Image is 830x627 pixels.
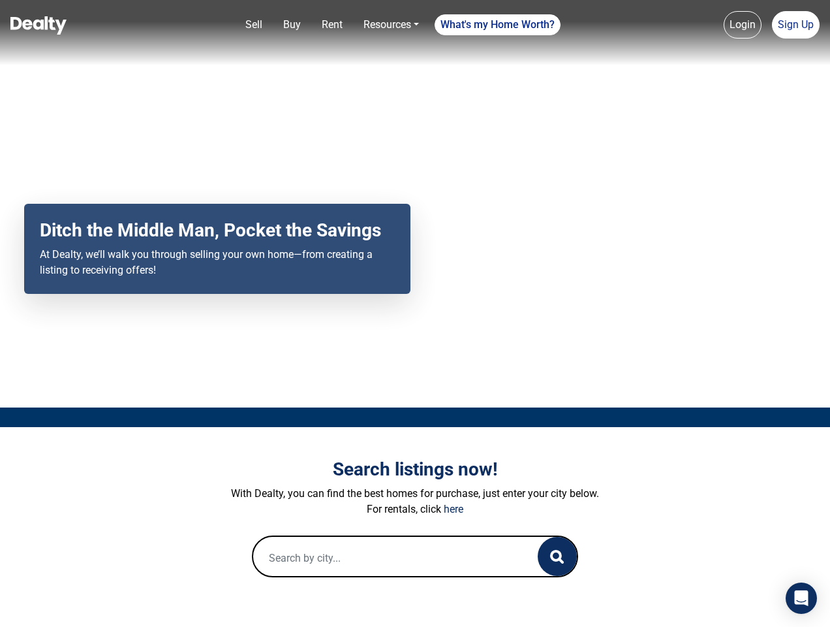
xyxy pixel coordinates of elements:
[358,12,424,38] a: Resources
[40,247,395,278] p: At Dealty, we’ll walk you through selling your own home—from creating a listing to receiving offers!
[316,12,348,38] a: Rent
[240,12,268,38] a: Sell
[724,11,761,39] a: Login
[53,486,777,502] p: With Dealty, you can find the best homes for purchase, just enter your city below.
[10,16,67,35] img: Dealty - Buy, Sell & Rent Homes
[444,503,463,515] a: here
[786,583,817,614] div: Open Intercom Messenger
[53,458,777,481] h3: Search listings now!
[53,502,777,517] p: For rentals, click
[40,219,395,242] h2: Ditch the Middle Man, Pocket the Savings
[772,11,820,39] a: Sign Up
[278,12,306,38] a: Buy
[253,537,512,579] input: Search by city...
[435,14,561,35] a: What's my Home Worth?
